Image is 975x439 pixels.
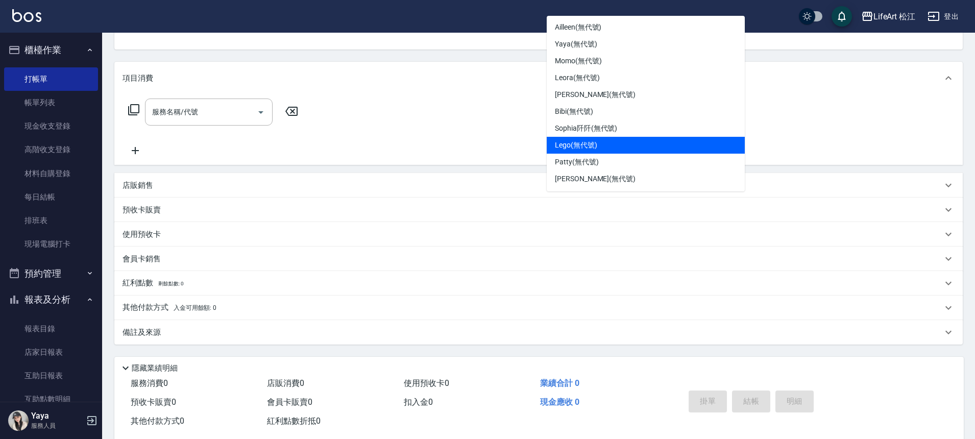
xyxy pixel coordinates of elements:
[540,397,579,407] span: 現金應收 0
[114,222,963,247] div: 使用預收卡
[114,247,963,271] div: 會員卡銷售
[114,62,963,94] div: 項目消費
[114,320,963,345] div: 備註及來源
[4,387,98,411] a: 互助點數明細
[123,278,183,289] p: 紅利點數
[123,254,161,264] p: 會員卡銷售
[4,286,98,313] button: 報表及分析
[4,67,98,91] a: 打帳單
[4,162,98,185] a: 材料自購登錄
[131,397,176,407] span: 預收卡販賣 0
[555,174,636,184] span: [PERSON_NAME] (無代號)
[4,364,98,387] a: 互助日報表
[404,378,449,388] span: 使用預收卡 0
[857,6,920,27] button: LifeArt 松江
[31,421,83,430] p: 服務人員
[132,363,178,374] p: 隱藏業績明細
[555,72,600,83] span: Leora (無代號)
[8,410,29,431] img: Person
[31,411,83,421] h5: Yaya
[267,397,312,407] span: 會員卡販賣 0
[267,416,321,426] span: 紅利點數折抵 0
[123,205,161,215] p: 預收卡販賣
[832,6,852,27] button: save
[114,296,963,320] div: 其他付款方式入金可用餘額: 0
[4,260,98,287] button: 預約管理
[555,106,593,117] span: Bibi (無代號)
[555,39,597,50] span: Yaya (無代號)
[131,416,184,426] span: 其他付款方式 0
[404,397,433,407] span: 扣入金 0
[4,317,98,340] a: 報表目錄
[555,140,597,151] span: Lego (無代號)
[555,22,601,33] span: Ailleen (無代號)
[4,232,98,256] a: 現場電腦打卡
[923,7,963,26] button: 登出
[540,378,579,388] span: 業績合計 0
[114,198,963,222] div: 預收卡販賣
[555,123,617,134] span: Sophia阡阡 (無代號)
[555,157,599,167] span: Patty (無代號)
[555,56,602,66] span: Momo (無代號)
[267,378,304,388] span: 店販消費 0
[131,378,168,388] span: 服務消費 0
[873,10,916,23] div: LifeArt 松江
[253,104,269,120] button: Open
[12,9,41,22] img: Logo
[123,73,153,84] p: 項目消費
[4,138,98,161] a: 高階收支登錄
[555,89,636,100] span: [PERSON_NAME] (無代號)
[123,229,161,240] p: 使用預收卡
[123,327,161,338] p: 備註及來源
[4,340,98,364] a: 店家日報表
[4,37,98,63] button: 櫃檯作業
[4,209,98,232] a: 排班表
[114,271,963,296] div: 紅利點數剩餘點數: 0
[123,302,216,313] p: 其他付款方式
[4,114,98,138] a: 現金收支登錄
[174,304,217,311] span: 入金可用餘額: 0
[114,173,963,198] div: 店販銷售
[4,91,98,114] a: 帳單列表
[123,180,153,191] p: 店販銷售
[158,281,184,286] span: 剩餘點數: 0
[4,185,98,209] a: 每日結帳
